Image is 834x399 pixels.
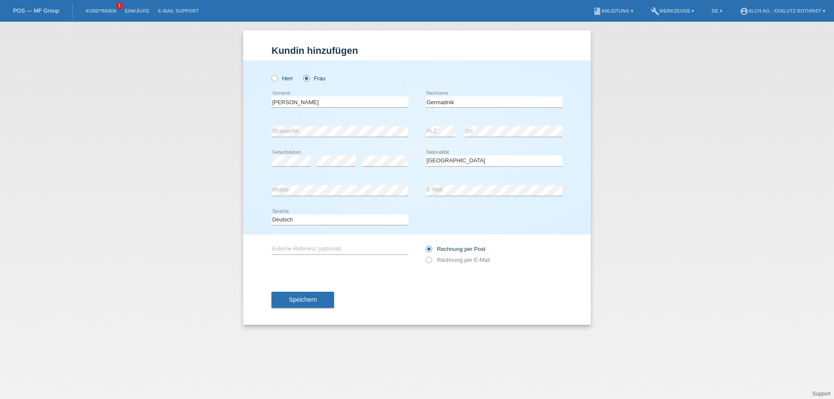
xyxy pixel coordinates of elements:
input: Rechnung per Post [426,246,431,257]
a: DE ▾ [707,8,726,13]
a: Einkäufe [120,8,153,13]
a: bookAnleitung ▾ [589,8,638,13]
i: account_circle [740,7,748,16]
h1: Kundin hinzufügen [271,45,563,56]
input: Frau [303,75,309,81]
i: book [593,7,602,16]
a: Kund*innen [81,8,120,13]
label: Frau [303,75,325,82]
label: Rechnung per E-Mail [426,257,490,263]
a: E-Mail Support [154,8,203,13]
input: Herr [271,75,277,81]
a: buildWerkzeuge ▾ [646,8,699,13]
a: POS — MF Group [13,7,59,14]
label: Herr [271,75,293,82]
a: account_circleXLCH AG - XXXLutz Rothrist ▾ [735,8,830,13]
i: build [651,7,659,16]
span: 1 [116,2,123,10]
label: Rechnung per Post [426,246,485,252]
a: Support [812,391,831,397]
span: Speichern [289,296,317,303]
button: Speichern [271,292,334,308]
input: Rechnung per E-Mail [426,257,431,267]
